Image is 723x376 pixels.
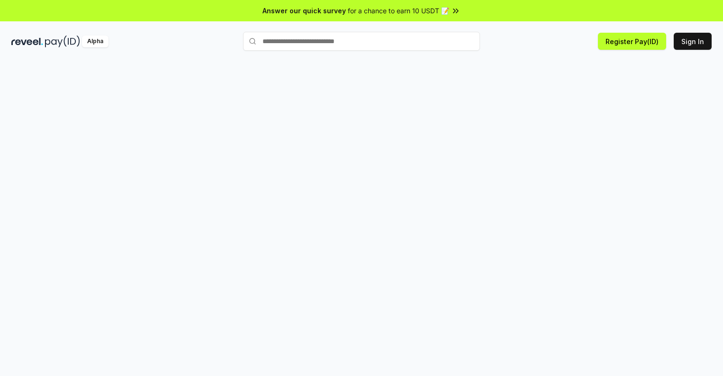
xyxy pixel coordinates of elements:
[348,6,449,16] span: for a chance to earn 10 USDT 📝
[262,6,346,16] span: Answer our quick survey
[674,33,712,50] button: Sign In
[82,36,108,47] div: Alpha
[598,33,666,50] button: Register Pay(ID)
[45,36,80,47] img: pay_id
[11,36,43,47] img: reveel_dark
